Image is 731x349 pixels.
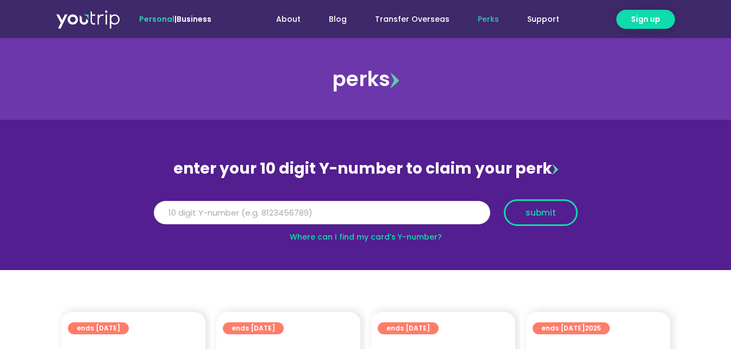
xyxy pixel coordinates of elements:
[232,322,275,334] span: ends [DATE]
[148,155,583,183] div: enter your 10 digit Y-number to claim your perk
[290,231,442,242] a: Where can I find my card’s Y-number?
[504,199,578,226] button: submit
[139,14,174,25] span: Personal
[139,14,211,25] span: |
[361,9,464,29] a: Transfer Overseas
[585,323,601,333] span: 2025
[68,322,129,334] a: ends [DATE]
[262,9,315,29] a: About
[154,201,490,225] input: 10 digit Y-number (e.g. 8123456789)
[386,322,430,334] span: ends [DATE]
[616,10,675,29] a: Sign up
[378,322,439,334] a: ends [DATE]
[464,9,513,29] a: Perks
[154,199,578,234] form: Y Number
[315,9,361,29] a: Blog
[177,14,211,25] a: Business
[541,322,601,334] span: ends [DATE]
[526,209,556,217] span: submit
[533,322,610,334] a: ends [DATE]2025
[223,322,284,334] a: ends [DATE]
[241,9,573,29] nav: Menu
[513,9,573,29] a: Support
[631,14,660,25] span: Sign up
[77,322,120,334] span: ends [DATE]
